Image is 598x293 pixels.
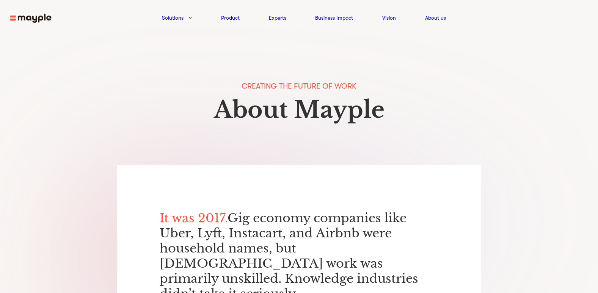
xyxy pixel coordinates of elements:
[160,210,228,226] span: It was 2017.
[10,14,52,23] img: mayple-logo
[188,17,192,19] img: arrow-down
[269,13,286,22] a: Experts
[315,13,353,22] a: Business Impact
[425,13,446,22] a: About us
[382,13,396,22] a: Vision
[162,13,184,22] a: Solutions
[221,13,240,22] a: Product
